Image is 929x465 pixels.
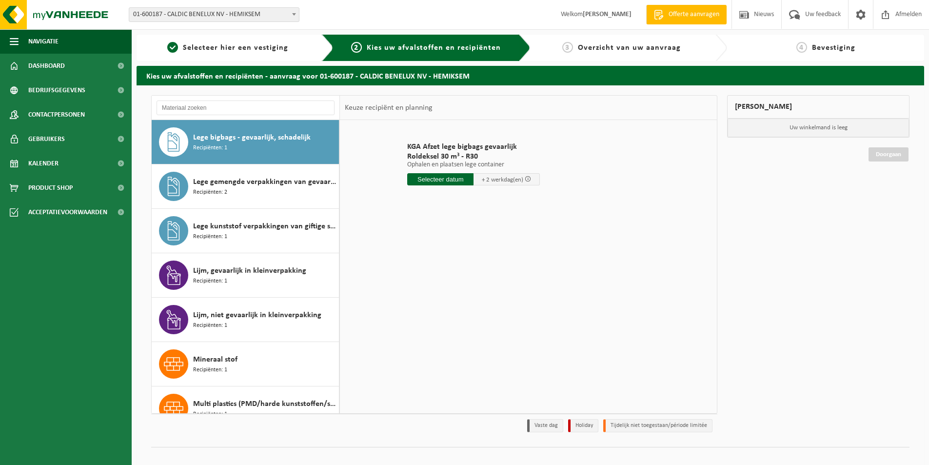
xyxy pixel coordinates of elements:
[28,200,107,224] span: Acceptatievoorwaarden
[193,221,336,232] span: Lege kunststof verpakkingen van giftige stoffen
[152,386,339,431] button: Multi plastics (PMD/harde kunststoffen/spanbanden/EPS/folie naturel/folie gemengd) Recipiënten: 1
[583,11,632,18] strong: [PERSON_NAME]
[193,398,336,410] span: Multi plastics (PMD/harde kunststoffen/spanbanden/EPS/folie naturel/folie gemengd)
[141,42,314,54] a: 1Selecteer hier een vestiging
[152,298,339,342] button: Lijm, niet gevaarlijk in kleinverpakking Recipiënten: 1
[129,7,299,22] span: 01-600187 - CALDIC BENELUX NV - HEMIKSEM
[869,147,909,162] a: Doorgaan
[28,78,85,102] span: Bedrijfsgegevens
[152,120,339,164] button: Lege bigbags - gevaarlijk, schadelijk Recipiënten: 1
[193,277,227,286] span: Recipiënten: 1
[193,354,237,365] span: Mineraal stof
[727,95,909,119] div: [PERSON_NAME]
[646,5,727,24] a: Offerte aanvragen
[129,8,299,21] span: 01-600187 - CALDIC BENELUX NV - HEMIKSEM
[137,66,924,85] h2: Kies uw afvalstoffen en recipiënten - aanvraag voor 01-600187 - CALDIC BENELUX NV - HEMIKSEM
[167,42,178,53] span: 1
[157,101,335,115] input: Materiaal zoeken
[568,419,598,432] li: Holiday
[28,102,85,127] span: Contactpersonen
[193,176,336,188] span: Lege gemengde verpakkingen van gevaarlijke stoffen
[407,162,540,168] p: Ophalen en plaatsen lege container
[482,177,523,183] span: + 2 werkdag(en)
[351,42,362,53] span: 2
[367,44,501,52] span: Kies uw afvalstoffen en recipiënten
[603,419,712,432] li: Tijdelijk niet toegestaan/période limitée
[796,42,807,53] span: 4
[193,143,227,153] span: Recipiënten: 1
[28,54,65,78] span: Dashboard
[152,164,339,209] button: Lege gemengde verpakkingen van gevaarlijke stoffen Recipiënten: 2
[152,253,339,298] button: Lijm, gevaarlijk in kleinverpakking Recipiënten: 1
[407,173,474,185] input: Selecteer datum
[193,132,311,143] span: Lege bigbags - gevaarlijk, schadelijk
[666,10,722,20] span: Offerte aanvragen
[193,188,227,197] span: Recipiënten: 2
[193,309,321,321] span: Lijm, niet gevaarlijk in kleinverpakking
[152,342,339,386] button: Mineraal stof Recipiënten: 1
[562,42,573,53] span: 3
[152,209,339,253] button: Lege kunststof verpakkingen van giftige stoffen Recipiënten: 1
[28,127,65,151] span: Gebruikers
[578,44,681,52] span: Overzicht van uw aanvraag
[193,321,227,330] span: Recipiënten: 1
[407,142,540,152] span: KGA Afzet lege bigbags gevaarlijk
[193,232,227,242] span: Recipiënten: 1
[407,152,540,162] span: Roldeksel 30 m³ - R30
[527,419,563,432] li: Vaste dag
[28,29,59,54] span: Navigatie
[183,44,288,52] span: Selecteer hier een vestiging
[28,151,59,176] span: Kalender
[193,365,227,375] span: Recipiënten: 1
[193,265,306,277] span: Lijm, gevaarlijk in kleinverpakking
[340,96,437,120] div: Keuze recipiënt en planning
[812,44,855,52] span: Bevestiging
[28,176,73,200] span: Product Shop
[728,119,909,137] p: Uw winkelmand is leeg
[193,410,227,419] span: Recipiënten: 1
